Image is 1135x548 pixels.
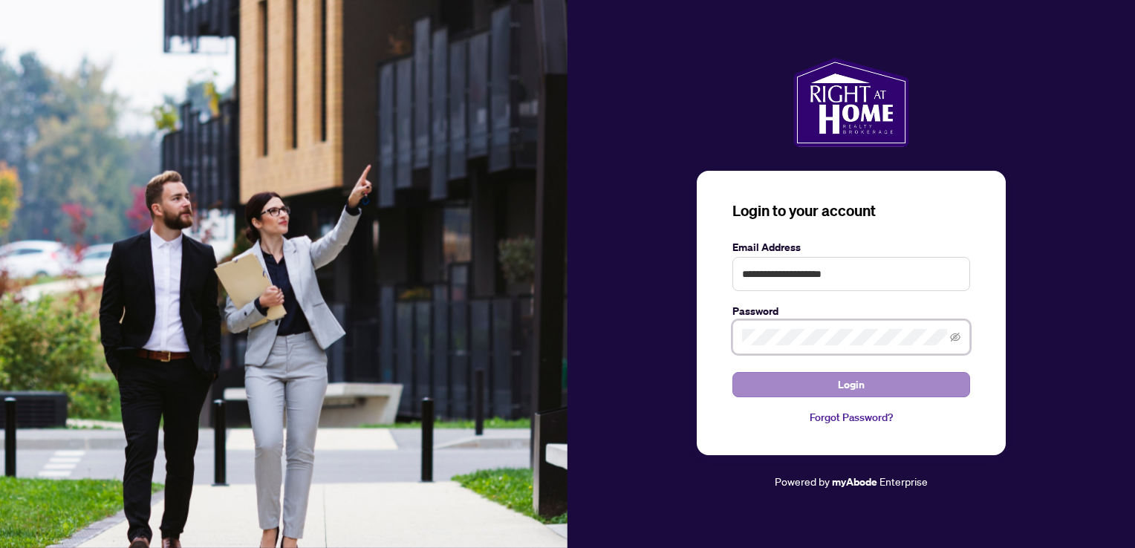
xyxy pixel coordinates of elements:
span: Login [838,373,865,397]
label: Password [732,303,970,319]
h3: Login to your account [732,200,970,221]
span: eye-invisible [950,332,960,342]
a: myAbode [832,474,877,490]
button: Login [732,372,970,397]
a: Forgot Password? [732,409,970,425]
span: Enterprise [879,474,928,488]
span: Powered by [775,474,830,488]
img: ma-logo [793,58,908,147]
label: Email Address [732,239,970,255]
